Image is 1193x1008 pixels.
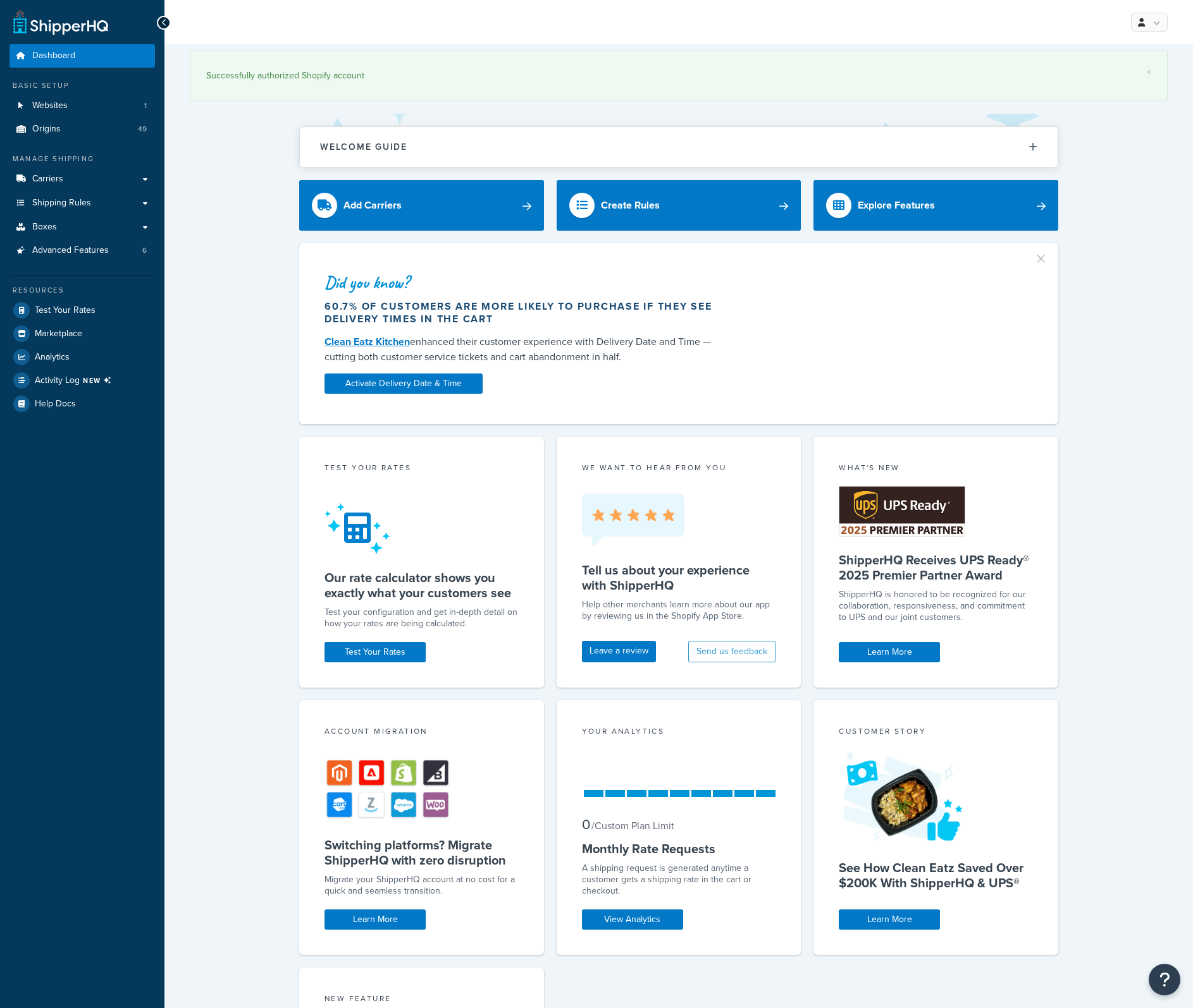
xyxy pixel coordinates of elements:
a: × [1146,67,1151,77]
h5: Switching platforms? Migrate ShipperHQ with zero disruption [325,837,519,868]
p: Help other merchants learn more about our app by reviewing us in the Shopify App Store. [582,599,776,622]
div: Customer Story [839,726,1033,740]
a: Test Your Rates [9,299,155,322]
a: Analytics [9,346,155,368]
span: Advanced Features [32,245,109,256]
div: Create Rules [601,197,660,214]
div: enhanced their customer experience with Delivery Date and Time — cutting both customer service ti... [325,334,724,365]
button: Open Resource Center [1149,964,1180,995]
a: Dashboard [9,44,155,68]
div: Successfully authorized Shopify account [206,67,1151,85]
a: Learn More [839,642,940,662]
button: Send us feedback [688,641,776,662]
span: 0 [582,814,590,835]
a: Help Docs [9,392,155,415]
a: Learn More [325,909,426,930]
a: Add Carriers [299,180,544,231]
a: Shipping Rules [9,191,155,215]
div: Manage Shipping [9,154,155,164]
h2: Welcome Guide [320,142,407,152]
div: Did you know? [325,274,724,291]
span: Help Docs [35,399,76,410]
div: What's New [839,462,1033,477]
a: View Analytics [582,909,683,930]
span: Websites [32,100,68,111]
h5: Our rate calculator shows you exactly what your customers see [325,570,519,600]
a: Learn More [839,909,940,930]
li: Websites [9,94,155,118]
div: A shipping request is generated anytime a customer gets a shipping rate in the cart or checkout. [582,863,776,897]
a: Clean Eatz Kitchen [325,334,410,349]
p: ShipperHQ is honored to be recognized for our collaboration, responsiveness, and commitment to UP... [839,589,1033,623]
div: Basic Setup [9,80,155,91]
span: Boxes [32,222,57,233]
span: 1 [144,100,147,111]
li: Advanced Features [9,239,155,262]
div: Add Carriers [343,197,402,214]
a: Boxes [9,216,155,239]
div: Test your rates [325,462,519,477]
span: Dashboard [32,51,75,61]
h5: Monthly Rate Requests [582,841,776,856]
a: Create Rules [557,180,801,231]
span: Analytics [35,352,70,363]
span: Test Your Rates [35,305,96,316]
span: Shipping Rules [32,198,91,209]
div: New Feature [325,993,519,1007]
a: Explore Features [813,180,1058,231]
small: / Custom Plan Limit [591,818,674,833]
span: 49 [138,124,147,135]
div: 60.7% of customers are more likely to purchase if they see delivery times in the cart [325,300,724,325]
a: Marketplace [9,322,155,345]
h5: Tell us about your experience with ShipperHQ [582,562,776,593]
h5: ShipperHQ Receives UPS Ready® 2025 Premier Partner Award [839,552,1033,583]
a: Test Your Rates [325,642,426,662]
div: Resources [9,285,155,296]
a: Advanced Features6 [9,239,155,262]
span: Marketplace [35,329,82,339]
button: Welcome Guide [300,127,1058,167]
a: Carriers [9,167,155,191]
p: we want to hear from you [582,462,776,473]
div: Account Migration [325,726,519,740]
li: [object Object] [9,369,155,392]
div: Your Analytics [582,726,776,740]
h5: See How Clean Eatz Saved Over $200K With ShipperHQ & UPS® [839,860,1033,890]
span: NEW [83,375,116,386]
div: Test your configuration and get in-depth detail on how your rates are being calculated. [325,607,519,629]
span: Activity Log [35,372,116,389]
div: Explore Features [858,197,935,214]
a: Origins49 [9,118,155,141]
a: Leave a review [582,641,656,662]
a: Websites1 [9,94,155,118]
a: Activate Delivery Date & Time [325,373,483,394]
li: Origins [9,118,155,141]
span: 6 [142,245,147,256]
span: Origins [32,124,61,135]
span: Carriers [32,174,63,185]
div: Migrate your ShipperHQ account at no cost for a quick and seamless transition. [325,874,519,897]
a: Activity LogNEW [9,369,155,392]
